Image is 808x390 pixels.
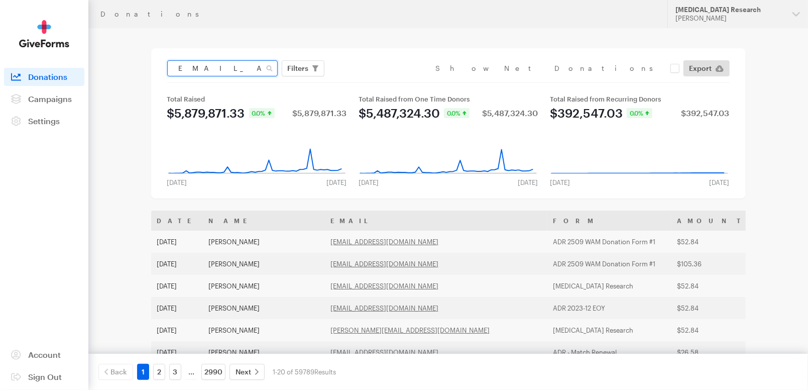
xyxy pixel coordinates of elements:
td: ADR 2509 WAM Donation Form #1 [547,231,671,253]
td: [PERSON_NAME] [203,341,325,363]
a: 3 [169,364,181,380]
th: Name [203,211,325,231]
a: [EMAIL_ADDRESS][DOMAIN_NAME] [331,348,439,356]
td: [DATE] [151,275,203,297]
th: Amount [671,211,753,231]
a: Sign Out [4,368,84,386]
td: [PERSON_NAME] [203,253,325,275]
td: [MEDICAL_DATA] Research [547,275,671,297]
a: Donations [4,68,84,86]
span: Export [689,62,712,74]
td: $52.84 [671,231,753,253]
a: [EMAIL_ADDRESS][DOMAIN_NAME] [331,282,439,290]
a: Next [229,364,265,380]
td: [DATE] [151,231,203,253]
span: Donations [28,72,67,81]
div: [MEDICAL_DATA] Research [675,6,784,14]
a: [EMAIL_ADDRESS][DOMAIN_NAME] [331,238,439,246]
td: [DATE] [151,341,203,363]
td: [PERSON_NAME] [203,231,325,253]
th: Date [151,211,203,231]
a: Export [683,60,730,76]
span: Settings [28,116,60,126]
th: Form [547,211,671,231]
td: [DATE] [151,253,203,275]
a: Campaigns [4,90,84,108]
td: [PERSON_NAME] [203,319,325,341]
td: $52.84 [671,275,753,297]
td: $52.84 [671,319,753,341]
a: [PERSON_NAME][EMAIL_ADDRESS][DOMAIN_NAME] [331,326,490,334]
div: [DATE] [512,178,544,186]
div: $392,547.03 [681,109,729,117]
span: Filters [288,62,309,74]
td: [PERSON_NAME] [203,297,325,319]
td: ADR 2023-12 EOY [547,297,671,319]
div: $5,879,871.33 [292,109,347,117]
span: Sign Out [28,372,62,381]
div: 0.0% [627,108,652,118]
a: [EMAIL_ADDRESS][DOMAIN_NAME] [331,260,439,268]
div: Total Raised from Recurring Donors [550,95,729,103]
div: Total Raised [167,95,347,103]
td: $52.84 [671,297,753,319]
span: Next [236,366,251,378]
a: [EMAIL_ADDRESS][DOMAIN_NAME] [331,304,439,312]
td: $105.36 [671,253,753,275]
a: 2 [153,364,165,380]
div: 0.0% [249,108,275,118]
div: $5,487,324.30 [359,107,440,119]
div: $5,487,324.30 [482,109,538,117]
div: [DATE] [703,178,735,186]
td: [MEDICAL_DATA] Research [547,319,671,341]
span: Account [28,350,61,359]
div: $392,547.03 [550,107,623,119]
td: ADR 2509 WAM Donation Form #1 [547,253,671,275]
div: 0.0% [444,108,470,118]
span: Results [314,368,336,376]
div: [DATE] [161,178,193,186]
td: [DATE] [151,319,203,341]
td: ADR - Match Renewal [547,341,671,363]
div: 1-20 of 59789 [273,364,336,380]
td: [PERSON_NAME] [203,275,325,297]
td: [DATE] [151,297,203,319]
td: $26.58 [671,341,753,363]
button: Filters [282,60,324,76]
div: [DATE] [353,178,385,186]
div: [DATE] [544,178,576,186]
span: Campaigns [28,94,72,104]
input: Search Name & Email [167,60,278,76]
th: Email [325,211,547,231]
div: [PERSON_NAME] [675,14,784,23]
div: [DATE] [320,178,353,186]
div: Total Raised from One Time Donors [359,95,538,103]
a: Account [4,346,84,364]
a: Settings [4,112,84,130]
a: 2990 [201,364,225,380]
div: $5,879,871.33 [167,107,245,119]
img: GiveForms [19,20,69,48]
